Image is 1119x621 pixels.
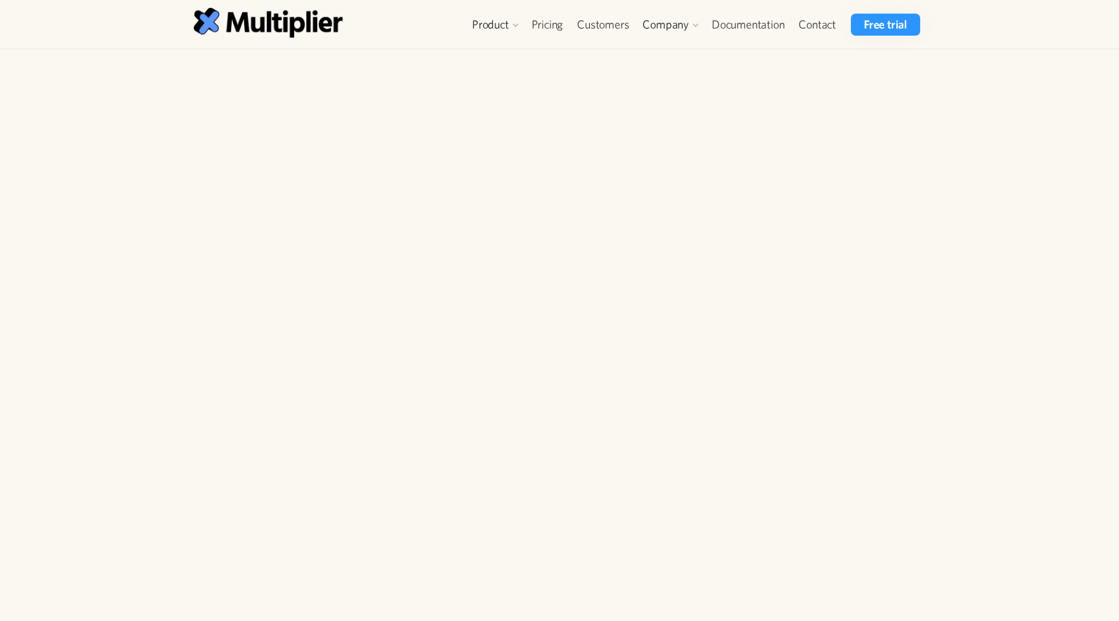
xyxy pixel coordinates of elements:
a: Customers [570,14,636,36]
div: Company [642,17,689,32]
a: Documentation [705,14,791,36]
a: Contact [791,14,843,36]
div: Product [466,14,525,36]
div: Product [472,17,509,32]
div: Company [636,14,705,36]
a: Pricing [525,14,571,36]
a: Free trial [851,14,920,36]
